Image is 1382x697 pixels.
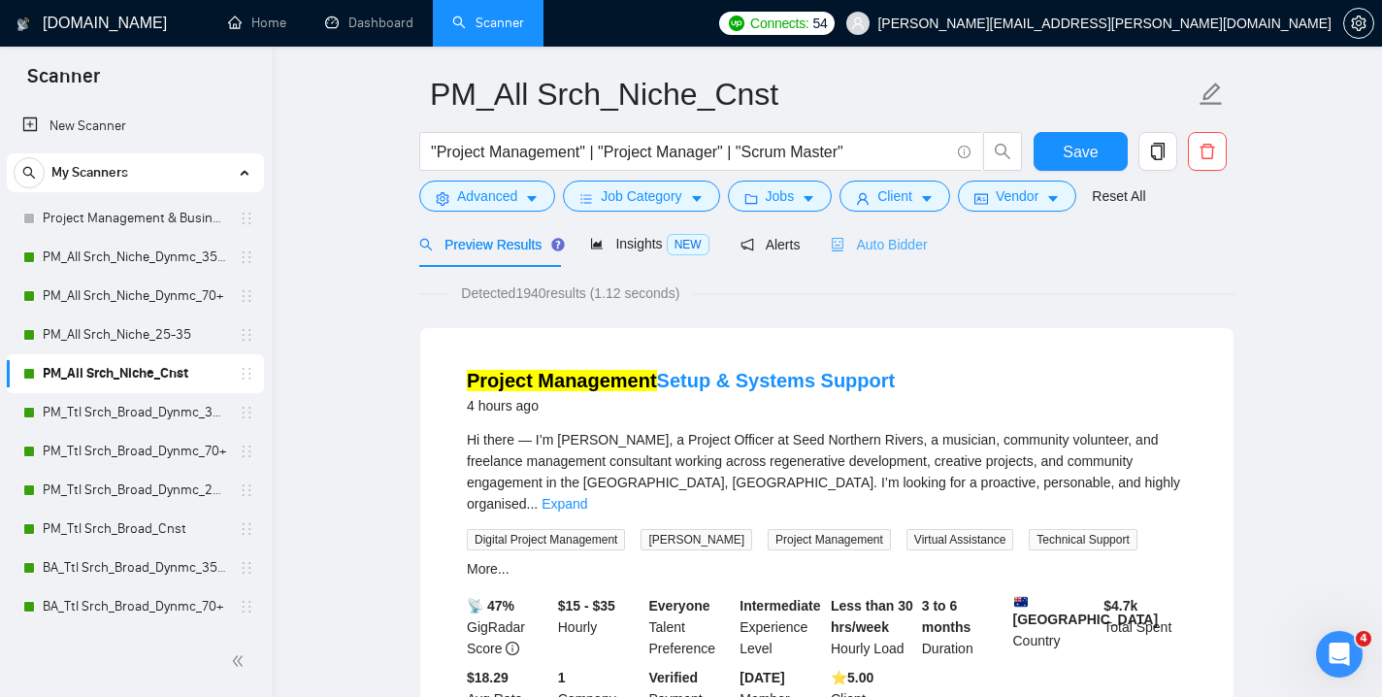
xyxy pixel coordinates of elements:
[729,16,744,31] img: upwork-logo.png
[768,529,891,550] span: Project Management
[239,560,254,576] span: holder
[590,237,604,250] span: area-chart
[1188,132,1227,171] button: delete
[447,282,693,304] span: Detected 1940 results (1.12 seconds)
[649,670,699,685] b: Verified
[558,670,566,685] b: 1
[325,15,413,31] a: dashboardDashboard
[590,236,708,251] span: Insights
[1103,598,1137,614] b: $ 4.7k
[43,587,227,626] a: BA_Ttl Srch_Broad_Dynmc_70+
[974,191,988,206] span: idcard
[831,237,927,252] span: Auto Bidder
[43,393,227,432] a: PM_Ttl Srch_Broad_Dynmc_35-70
[43,354,227,393] a: PM_All Srch_Niche_Cnst
[831,238,844,251] span: robot
[1189,143,1226,160] span: delete
[958,146,971,158] span: info-circle
[740,598,820,614] b: Intermediate
[506,642,519,655] span: info-circle
[750,13,808,34] span: Connects:
[601,185,681,207] span: Job Category
[43,548,227,587] a: BA_Ttl Srch_Broad_Dynmc_35-70
[906,529,1014,550] span: Virtual Assistance
[1316,631,1363,678] iframe: Intercom live chat
[1343,16,1374,31] a: setting
[43,238,227,277] a: PM_All Srch_Niche_Dynmc_35-70
[922,598,971,635] b: 3 to 6 months
[1014,595,1028,609] img: 🇦🇺
[452,15,524,31] a: searchScanner
[239,482,254,498] span: holder
[463,595,554,659] div: GigRadar Score
[51,153,128,192] span: My Scanners
[467,429,1187,514] div: Hi there — I’m [PERSON_NAME], a Project Officer at Seed Northern Rivers, a musician, community vo...
[856,191,870,206] span: user
[430,70,1195,118] input: Scanner name...
[1344,16,1373,31] span: setting
[1356,631,1371,647] span: 4
[996,185,1038,207] span: Vendor
[920,191,934,206] span: caret-down
[554,595,645,659] div: Hourly
[231,651,250,671] span: double-left
[736,595,827,659] div: Experience Level
[740,238,754,251] span: notification
[457,185,517,207] span: Advanced
[16,9,30,40] img: logo
[744,191,758,206] span: folder
[812,13,827,34] span: 54
[419,181,555,212] button: settingAdvancedcaret-down
[740,670,784,685] b: [DATE]
[239,288,254,304] span: holder
[436,191,449,206] span: setting
[1013,595,1159,627] b: [GEOGRAPHIC_DATA]
[239,521,254,537] span: holder
[645,595,737,659] div: Talent Preference
[549,236,567,253] div: Tooltip anchor
[1138,132,1177,171] button: copy
[1046,191,1060,206] span: caret-down
[1343,8,1374,39] button: setting
[467,529,625,550] span: Digital Project Management
[563,181,719,212] button: barsJob Categorycaret-down
[239,405,254,420] span: holder
[467,598,514,614] b: 📡 47%
[1034,132,1128,171] button: Save
[851,17,865,30] span: user
[542,496,587,512] a: Expand
[984,143,1021,160] span: search
[690,191,704,206] span: caret-down
[22,107,248,146] a: New Scanner
[740,237,801,252] span: Alerts
[766,185,795,207] span: Jobs
[7,107,264,146] li: New Scanner
[579,191,593,206] span: bars
[419,238,433,251] span: search
[527,496,539,512] span: ...
[239,249,254,265] span: holder
[43,277,227,315] a: PM_All Srch_Niche_Dynmc_70+
[43,315,227,354] a: PM_All Srch_Niche_25-35
[1063,140,1098,164] span: Save
[1100,595,1191,659] div: Total Spent
[239,211,254,226] span: holder
[1029,529,1136,550] span: Technical Support
[877,185,912,207] span: Client
[827,595,918,659] div: Hourly Load
[12,62,115,103] span: Scanner
[239,366,254,382] span: holder
[14,157,45,188] button: search
[419,237,559,252] span: Preview Results
[802,191,815,206] span: caret-down
[467,370,657,391] mark: Project Management
[839,181,950,212] button: userClientcaret-down
[831,598,913,635] b: Less than 30 hrs/week
[43,432,227,471] a: PM_Ttl Srch_Broad_Dynmc_70+
[958,181,1076,212] button: idcardVendorcaret-down
[525,191,539,206] span: caret-down
[15,166,44,180] span: search
[431,140,949,164] input: Search Freelance Jobs...
[831,670,873,685] b: ⭐️ 5.00
[1139,143,1176,160] span: copy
